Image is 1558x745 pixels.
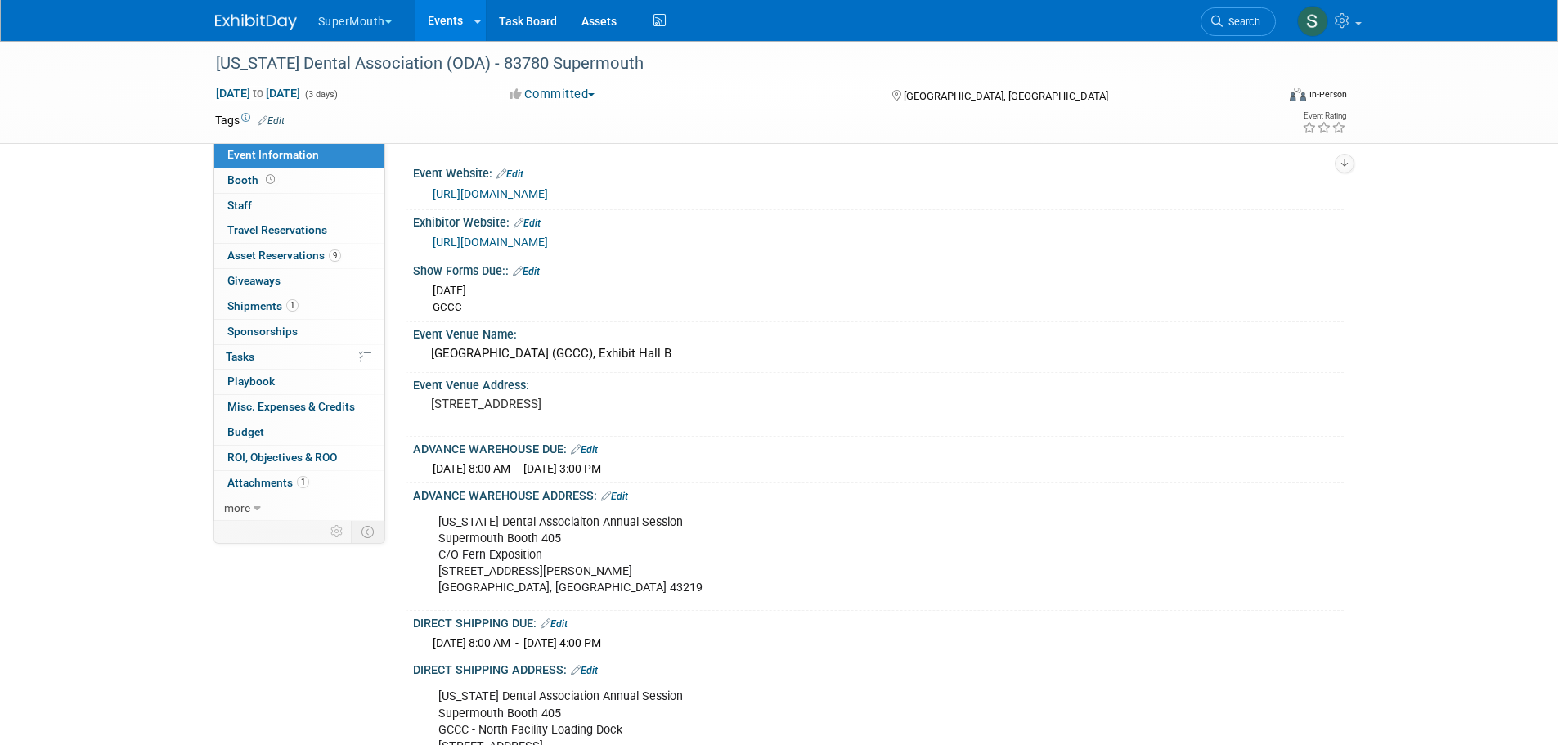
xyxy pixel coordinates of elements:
a: Shipments1 [214,294,384,319]
div: [US_STATE] Dental Association (ODA) - 83780 Supermouth [210,49,1251,79]
img: Format-Inperson.png [1290,88,1306,101]
a: Edit [571,444,598,456]
span: Playbook [227,375,275,388]
span: Giveaways [227,274,281,287]
a: Edit [571,665,598,676]
div: In-Person [1309,88,1347,101]
a: Edit [601,491,628,502]
a: Edit [514,218,541,229]
div: Event Venue Name: [413,322,1344,343]
span: more [224,501,250,514]
div: Exhibitor Website: [413,210,1344,231]
a: ROI, Objectives & ROO [214,446,384,470]
a: Edit [541,618,568,630]
span: Tasks [226,350,254,363]
span: Misc. Expenses & Credits [227,400,355,413]
td: Tags [215,112,285,128]
span: Attachments [227,476,309,489]
img: ExhibitDay [215,14,297,30]
a: Sponsorships [214,320,384,344]
span: 9 [329,249,341,262]
button: Committed [504,86,601,103]
span: [DATE] 8:00 AM - [DATE] 4:00 PM [433,636,601,649]
div: ADVANCE WAREHOUSE DUE: [413,437,1344,458]
a: Tasks [214,345,384,370]
a: Misc. Expenses & Credits [214,395,384,420]
span: 1 [297,476,309,488]
a: Edit [496,168,523,180]
a: Budget [214,420,384,445]
span: ROI, Objectives & ROO [227,451,337,464]
a: [URL][DOMAIN_NAME] [433,236,548,249]
div: [US_STATE] Dental Associaiton Annual Session Supermouth Booth 405 C/O Fern Exposition [STREET_ADD... [427,506,1164,604]
a: Giveaways [214,269,384,294]
span: [GEOGRAPHIC_DATA], [GEOGRAPHIC_DATA] [904,90,1108,102]
span: Search [1223,16,1260,28]
span: (3 days) [303,89,338,100]
span: Sponsorships [227,325,298,338]
div: [GEOGRAPHIC_DATA] (GCCC), Exhibit Hall B [425,341,1331,366]
span: Staff [227,199,252,212]
a: Booth [214,168,384,193]
a: Asset Reservations9 [214,244,384,268]
a: more [214,496,384,521]
span: Booth not reserved yet [263,173,278,186]
span: Booth [227,173,278,186]
td: Toggle Event Tabs [351,521,384,542]
span: Asset Reservations [227,249,341,262]
span: Shipments [227,299,299,312]
div: Event Website: [413,161,1344,182]
td: Personalize Event Tab Strip [323,521,352,542]
span: 1 [286,299,299,312]
span: Event Information [227,148,319,161]
a: Event Information [214,143,384,168]
a: [URL][DOMAIN_NAME] [433,187,548,200]
a: Edit [513,266,540,277]
div: ADVANCE WAREHOUSE ADDRESS: [413,483,1344,505]
div: Event Rating [1302,112,1346,120]
div: Event Venue Address: [413,373,1344,393]
div: DIRECT SHIPPING DUE: [413,611,1344,632]
a: Staff [214,194,384,218]
a: Travel Reservations [214,218,384,243]
img: Sam Murphy [1297,6,1328,37]
div: GCCC [433,300,1331,316]
div: DIRECT SHIPPING ADDRESS: [413,657,1344,679]
a: Playbook [214,370,384,394]
a: Attachments1 [214,471,384,496]
span: [DATE] [433,284,466,297]
pre: [STREET_ADDRESS] [431,397,783,411]
span: Budget [227,425,264,438]
a: Edit [258,115,285,127]
div: Show Forms Due:: [413,258,1344,280]
a: Search [1201,7,1276,36]
div: Event Format [1179,85,1348,110]
span: Travel Reservations [227,223,327,236]
span: [DATE] 8:00 AM - [DATE] 3:00 PM [433,462,601,475]
span: [DATE] [DATE] [215,86,301,101]
span: to [250,87,266,100]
